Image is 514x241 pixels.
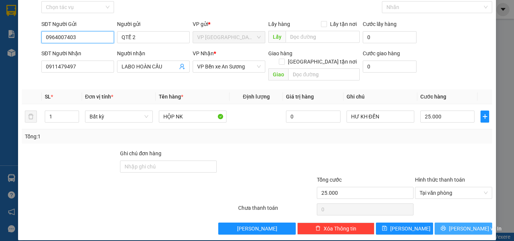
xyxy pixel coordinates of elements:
input: Dọc đường [288,68,360,80]
span: Định lượng [243,94,269,100]
span: delete [315,226,321,232]
span: VP Nhận [193,50,214,56]
span: Tổng cước [317,177,342,183]
span: [GEOGRAPHIC_DATA] tận nơi [285,58,360,66]
div: VP gửi [193,20,265,28]
input: Cước giao hàng [363,61,417,73]
span: Lấy tận nơi [327,20,360,28]
span: save [382,226,387,232]
button: [PERSON_NAME] [218,223,295,235]
span: [PERSON_NAME] [390,224,430,233]
span: VP Tân Biên [197,32,261,43]
div: Người gửi [117,20,190,28]
input: Cước lấy hàng [363,31,417,43]
span: Xóa Thông tin [324,224,356,233]
div: SĐT Người Nhận [41,49,114,58]
span: VP Bến xe An Sương [197,61,261,72]
input: VD: Bàn, Ghế [159,111,227,123]
span: Cước hàng [420,94,446,100]
label: Cước giao hàng [363,50,400,56]
span: Tại văn phòng [420,187,488,199]
label: Hình thức thanh toán [415,177,465,183]
span: Giá trị hàng [286,94,314,100]
span: Giao hàng [268,50,292,56]
input: 0 [286,111,340,123]
span: plus [481,114,489,120]
div: Tổng: 1 [25,132,199,141]
button: plus [481,111,489,123]
button: save[PERSON_NAME] [376,223,433,235]
span: Tên hàng [159,94,183,100]
th: Ghi chú [344,89,417,104]
span: [PERSON_NAME] và In [449,224,502,233]
span: Bất kỳ [90,111,148,122]
label: Cước lấy hàng [363,21,397,27]
button: deleteXóa Thông tin [297,223,374,235]
input: Ghi Chú [347,111,414,123]
span: Giao [268,68,288,80]
span: Lấy hàng [268,21,290,27]
div: SĐT Người Gửi [41,20,114,28]
span: printer [441,226,446,232]
label: Ghi chú đơn hàng [120,150,161,156]
button: printer[PERSON_NAME] và In [435,223,492,235]
span: user-add [179,64,185,70]
input: Dọc đường [286,31,360,43]
span: Đơn vị tính [85,94,113,100]
div: Chưa thanh toán [237,204,316,217]
span: [PERSON_NAME] [237,224,277,233]
input: Ghi chú đơn hàng [120,161,217,173]
span: SL [45,94,51,100]
span: Lấy [268,31,286,43]
button: delete [25,111,37,123]
div: Người nhận [117,49,190,58]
